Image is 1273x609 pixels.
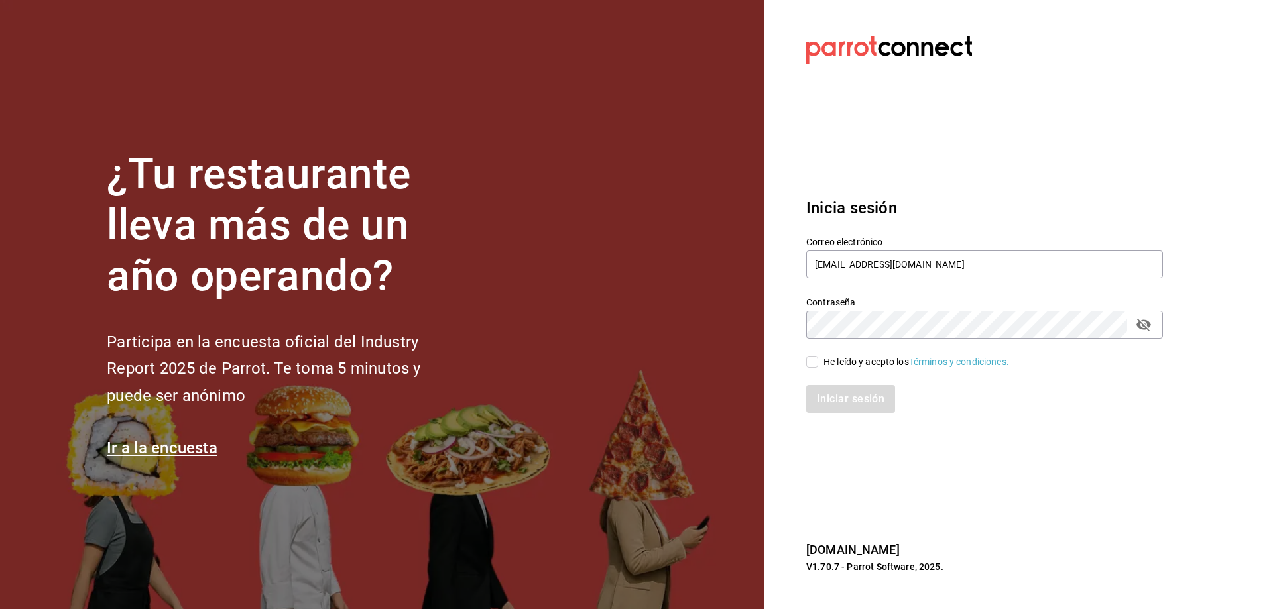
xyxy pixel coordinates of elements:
[806,237,1163,247] label: Correo electrónico
[806,560,1163,573] p: V1.70.7 - Parrot Software, 2025.
[806,298,1163,307] label: Contraseña
[806,543,900,557] a: [DOMAIN_NAME]
[806,250,1163,278] input: Ingresa tu correo electrónico
[107,329,465,410] h2: Participa en la encuesta oficial del Industry Report 2025 de Parrot. Te toma 5 minutos y puede se...
[107,439,217,457] a: Ir a la encuesta
[1132,313,1155,336] button: passwordField
[909,357,1009,367] a: Términos y condiciones.
[107,149,465,302] h1: ¿Tu restaurante lleva más de un año operando?
[823,355,1009,369] div: He leído y acepto los
[806,196,1163,220] h3: Inicia sesión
